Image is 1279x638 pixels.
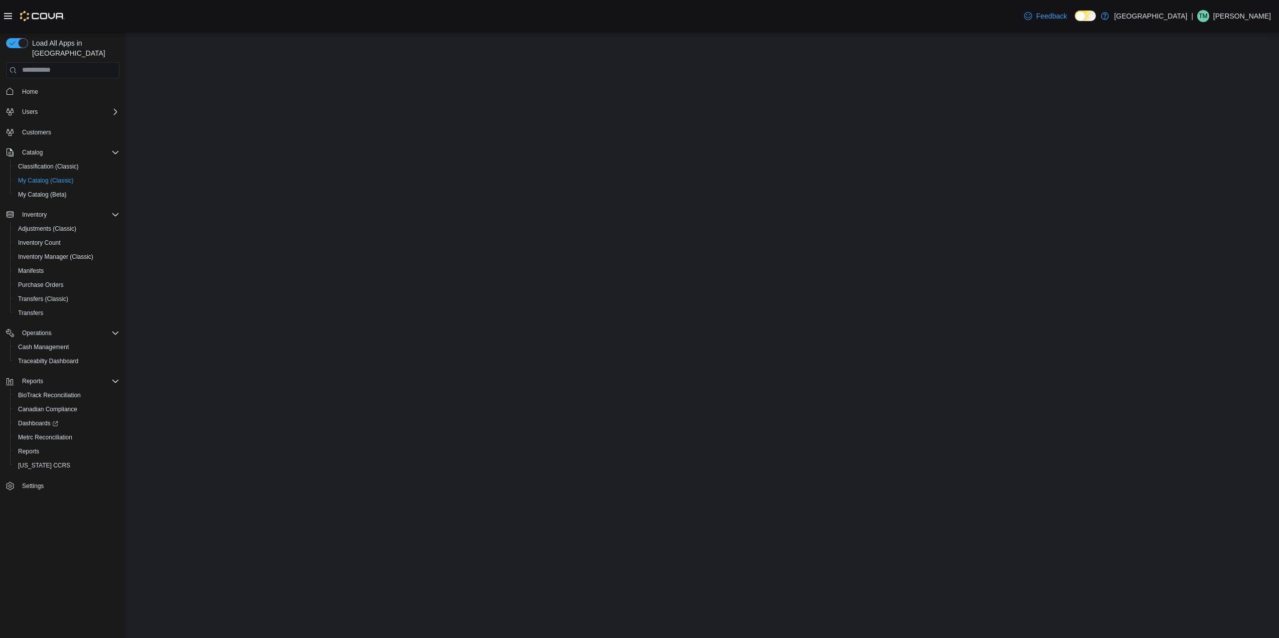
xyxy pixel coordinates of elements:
[10,188,123,202] button: My Catalog (Beta)
[14,189,119,201] span: My Catalog (Beta)
[18,146,47,158] button: Catalog
[18,253,93,261] span: Inventory Manager (Classic)
[1191,10,1193,22] p: |
[18,375,119,387] span: Reports
[1036,11,1067,21] span: Feedback
[18,209,119,221] span: Inventory
[14,293,72,305] a: Transfers (Classic)
[18,267,44,275] span: Manifests
[18,461,70,469] span: [US_STATE] CCRS
[22,148,43,156] span: Catalog
[10,250,123,264] button: Inventory Manager (Classic)
[14,237,65,249] a: Inventory Count
[1213,10,1271,22] p: [PERSON_NAME]
[10,236,123,250] button: Inventory Count
[18,480,119,492] span: Settings
[10,306,123,320] button: Transfers
[18,126,119,138] span: Customers
[14,355,82,367] a: Traceabilty Dashboard
[1199,10,1207,22] span: TM
[14,175,78,187] a: My Catalog (Classic)
[14,355,119,367] span: Traceabilty Dashboard
[2,145,123,160] button: Catalog
[14,279,68,291] a: Purchase Orders
[14,459,119,471] span: Washington CCRS
[2,208,123,222] button: Inventory
[14,389,85,401] a: BioTrack Reconciliation
[20,11,65,21] img: Cova
[22,128,51,136] span: Customers
[1075,11,1096,21] input: Dark Mode
[1114,10,1187,22] p: [GEOGRAPHIC_DATA]
[10,444,123,458] button: Reports
[14,189,71,201] a: My Catalog (Beta)
[18,177,74,185] span: My Catalog (Classic)
[10,278,123,292] button: Purchase Orders
[18,480,48,492] a: Settings
[10,458,123,472] button: [US_STATE] CCRS
[18,239,61,247] span: Inventory Count
[18,106,42,118] button: Users
[18,343,69,351] span: Cash Management
[22,482,44,490] span: Settings
[14,279,119,291] span: Purchase Orders
[14,251,97,263] a: Inventory Manager (Classic)
[18,146,119,158] span: Catalog
[10,222,123,236] button: Adjustments (Classic)
[14,445,43,457] a: Reports
[14,459,74,471] a: [US_STATE] CCRS
[14,341,119,353] span: Cash Management
[10,430,123,444] button: Metrc Reconciliation
[14,307,47,319] a: Transfers
[10,340,123,354] button: Cash Management
[14,161,119,173] span: Classification (Classic)
[18,191,67,199] span: My Catalog (Beta)
[18,419,58,427] span: Dashboards
[10,264,123,278] button: Manifests
[10,402,123,416] button: Canadian Compliance
[22,88,38,96] span: Home
[18,225,76,233] span: Adjustments (Classic)
[22,108,38,116] span: Users
[18,327,119,339] span: Operations
[18,375,47,387] button: Reports
[1197,10,1209,22] div: Tre Mace
[18,295,68,303] span: Transfers (Classic)
[14,403,81,415] a: Canadian Compliance
[18,85,119,98] span: Home
[18,327,56,339] button: Operations
[10,416,123,430] a: Dashboards
[18,433,72,441] span: Metrc Reconciliation
[14,417,62,429] a: Dashboards
[2,479,123,493] button: Settings
[18,309,43,317] span: Transfers
[14,161,83,173] a: Classification (Classic)
[14,389,119,401] span: BioTrack Reconciliation
[18,126,55,138] a: Customers
[18,391,81,399] span: BioTrack Reconciliation
[14,265,48,277] a: Manifests
[14,223,80,235] a: Adjustments (Classic)
[18,163,79,171] span: Classification (Classic)
[14,251,119,263] span: Inventory Manager (Classic)
[14,431,119,443] span: Metrc Reconciliation
[10,160,123,174] button: Classification (Classic)
[10,388,123,402] button: BioTrack Reconciliation
[2,326,123,340] button: Operations
[18,357,78,365] span: Traceabilty Dashboard
[2,84,123,99] button: Home
[14,265,119,277] span: Manifests
[14,307,119,319] span: Transfers
[18,106,119,118] span: Users
[10,354,123,368] button: Traceabilty Dashboard
[18,209,51,221] button: Inventory
[18,405,77,413] span: Canadian Compliance
[18,281,64,289] span: Purchase Orders
[10,174,123,188] button: My Catalog (Classic)
[14,237,119,249] span: Inventory Count
[18,447,39,455] span: Reports
[6,80,119,520] nav: Complex example
[22,329,52,337] span: Operations
[22,211,47,219] span: Inventory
